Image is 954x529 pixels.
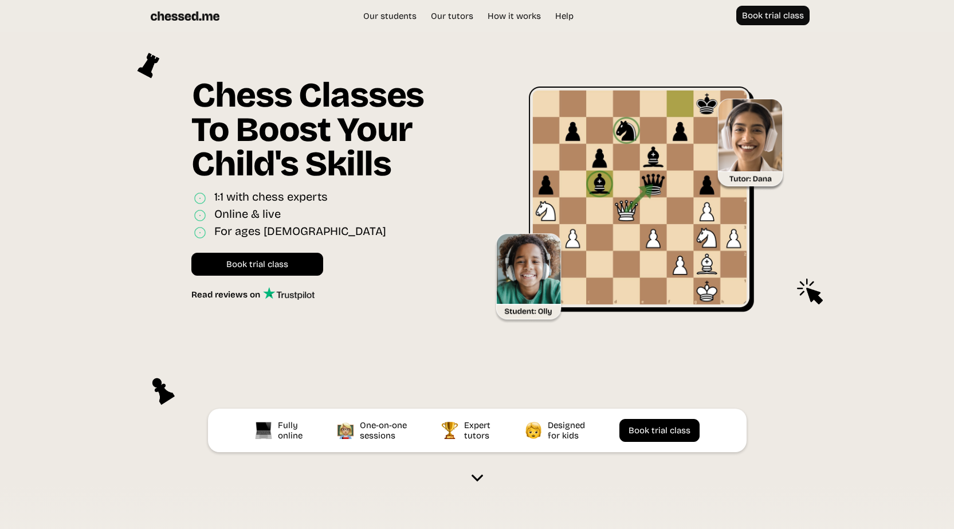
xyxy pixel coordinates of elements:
div: Expert tutors [464,420,493,441]
div: Designed for kids [548,420,588,441]
h1: Chess Classes To Boost Your Child's Skills [191,78,460,190]
a: Read reviews on [191,287,315,300]
div: Fully online [278,420,305,441]
div: For ages [DEMOGRAPHIC_DATA] [214,224,386,241]
a: How it works [482,10,547,22]
div: Read reviews on [191,289,263,300]
a: Book trial class [736,6,810,25]
a: Help [549,10,579,22]
a: Our tutors [425,10,479,22]
a: Book trial class [619,419,700,442]
a: Our students [358,10,422,22]
a: Book trial class [191,253,323,276]
div: 1:1 with chess experts [214,190,328,206]
div: One-on-one sessions [360,420,410,441]
div: Online & live [214,207,281,224]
